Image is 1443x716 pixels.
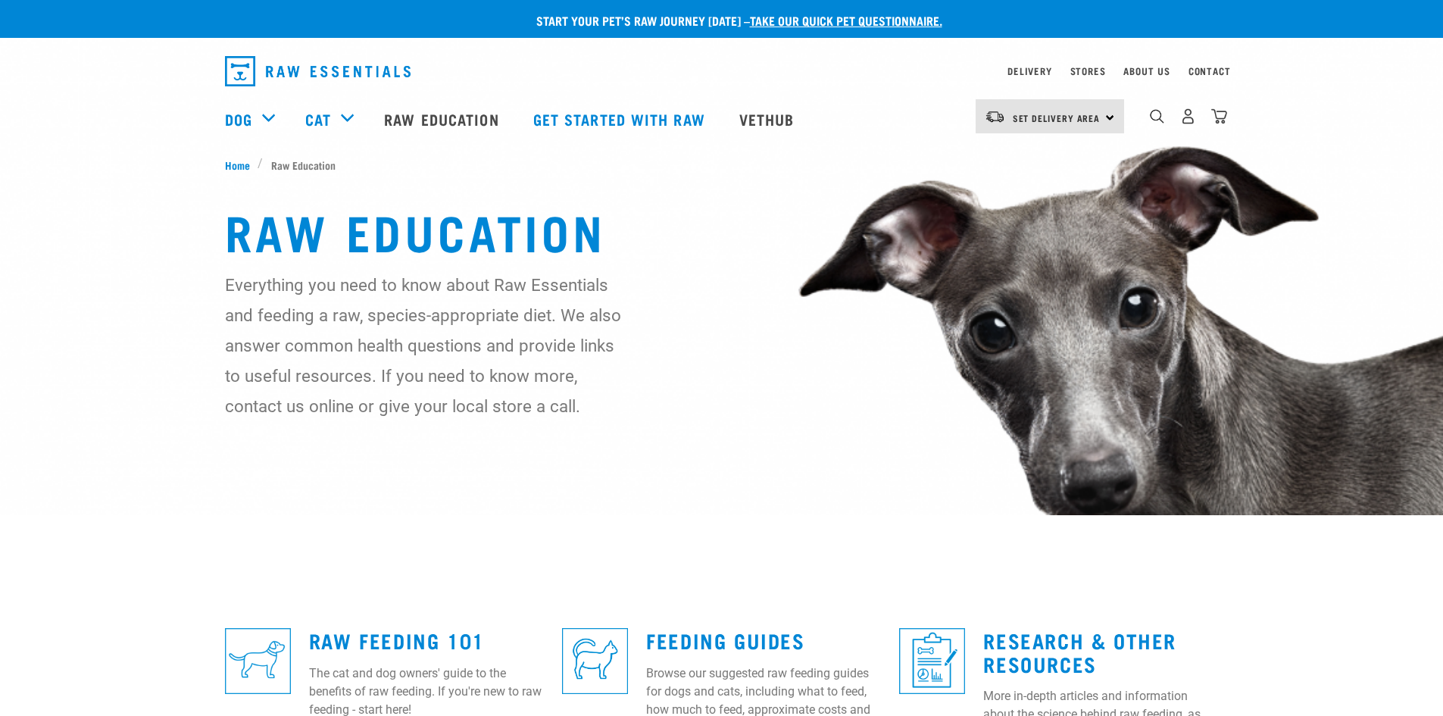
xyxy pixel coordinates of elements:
[369,89,517,149] a: Raw Education
[213,50,1231,92] nav: dropdown navigation
[225,56,411,86] img: Raw Essentials Logo
[225,628,291,694] img: re-icons-dog3-sq-blue.png
[750,17,942,23] a: take our quick pet questionnaire.
[305,108,331,130] a: Cat
[1211,108,1227,124] img: home-icon@2x.png
[1180,108,1196,124] img: user.png
[1123,68,1170,73] a: About Us
[1070,68,1106,73] a: Stores
[1007,68,1051,73] a: Delivery
[899,628,965,694] img: re-icons-healthcheck1-sq-blue.png
[225,270,623,421] p: Everything you need to know about Raw Essentials and feeding a raw, species-appropriate diet. We ...
[1188,68,1231,73] a: Contact
[985,110,1005,124] img: van-moving.png
[983,634,1176,669] a: Research & Other Resources
[225,157,250,173] span: Home
[225,108,252,130] a: Dog
[309,634,485,646] a: Raw Feeding 101
[1150,109,1164,124] img: home-icon-1@2x.png
[225,157,258,173] a: Home
[646,634,804,646] a: Feeding Guides
[225,157,1219,173] nav: breadcrumbs
[724,89,814,149] a: Vethub
[225,203,1219,258] h1: Raw Education
[562,628,628,694] img: re-icons-cat2-sq-blue.png
[518,89,724,149] a: Get started with Raw
[1013,115,1101,120] span: Set Delivery Area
